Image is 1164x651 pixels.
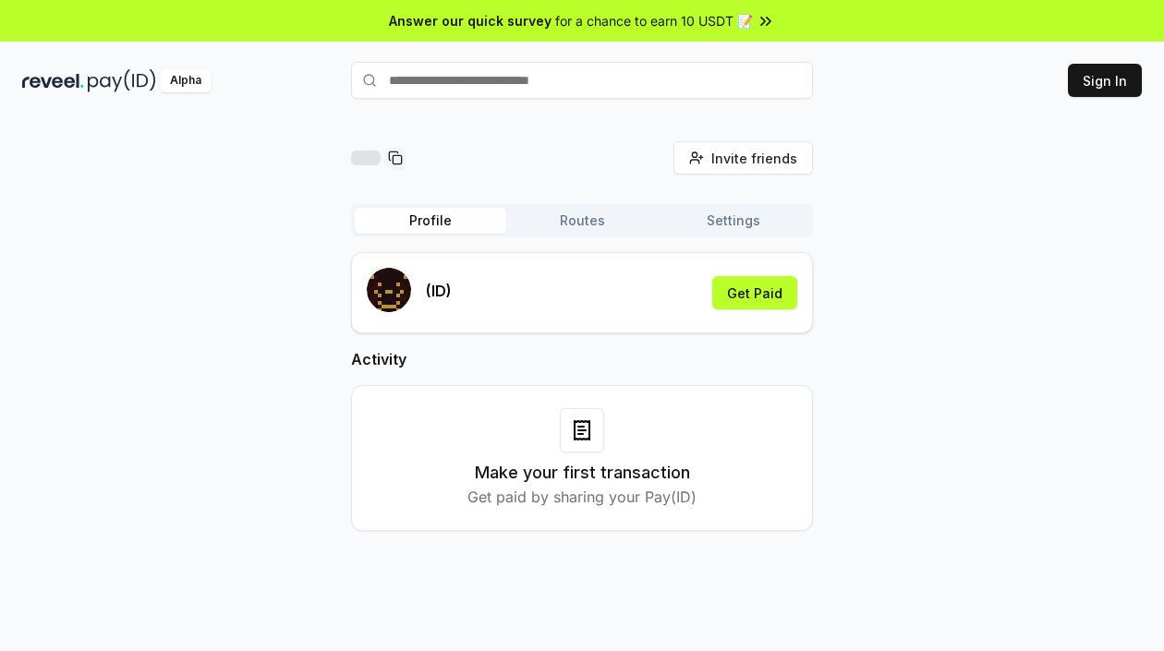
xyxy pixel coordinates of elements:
button: Settings [658,208,809,234]
button: Get Paid [712,276,797,309]
span: Invite friends [711,149,797,168]
button: Profile [355,208,506,234]
img: pay_id [88,69,156,92]
img: reveel_dark [22,69,84,92]
h2: Activity [351,348,813,370]
h3: Make your first transaction [475,460,690,486]
button: Invite friends [673,141,813,175]
div: Alpha [160,69,212,92]
button: Sign In [1068,64,1142,97]
p: (ID) [426,280,452,302]
button: Routes [506,208,658,234]
p: Get paid by sharing your Pay(ID) [467,486,697,508]
span: Answer our quick survey [389,11,552,30]
span: for a chance to earn 10 USDT 📝 [555,11,753,30]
